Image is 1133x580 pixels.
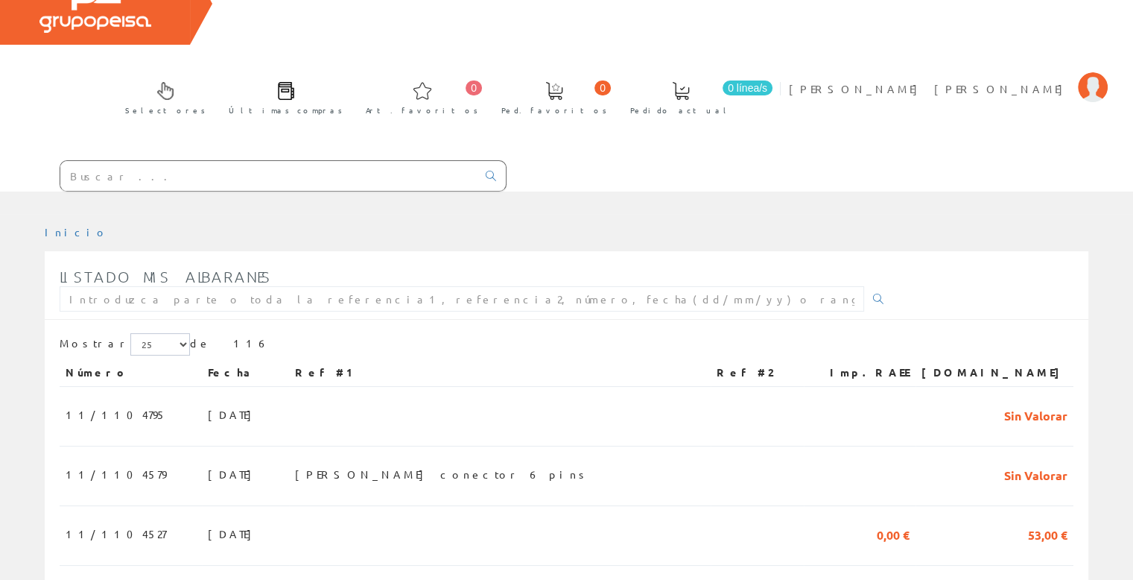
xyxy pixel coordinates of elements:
input: Buscar ... [60,161,477,191]
th: Ref #1 [289,359,711,386]
th: Fecha [202,359,289,386]
th: Ref #2 [711,359,804,386]
span: Sin Valorar [1004,402,1067,427]
label: Mostrar [60,333,190,356]
span: Últimas compras [229,103,343,118]
span: Sin Valorar [1004,461,1067,487]
span: [PERSON_NAME] conector 6 pins [295,461,589,487]
span: 0 [594,81,611,95]
span: 11/1104527 [66,521,166,546]
span: 11/1104579 [66,461,166,487]
a: [PERSON_NAME] [PERSON_NAME] [789,69,1108,83]
a: Selectores [110,69,213,124]
a: Últimas compras [214,69,350,124]
span: Selectores [125,103,206,118]
span: Ped. favoritos [501,103,607,118]
span: Pedido actual [630,103,731,118]
span: 0 [466,81,482,95]
span: Art. favoritos [366,103,478,118]
span: 0,00 € [877,521,910,546]
a: 0 línea/s Pedido actual [615,69,776,124]
th: [DOMAIN_NAME] [915,359,1073,386]
span: [DATE] [208,461,259,487]
div: de 116 [60,333,1073,359]
span: [DATE] [208,402,259,427]
span: 0 línea/s [723,81,772,95]
span: 53,00 € [1028,521,1067,546]
span: [DATE] [208,521,259,546]
th: Imp.RAEE [804,359,915,386]
input: Introduzca parte o toda la referencia1, referencia2, número, fecha(dd/mm/yy) o rango de fechas(dd... [60,286,864,312]
select: Mostrar [130,333,190,356]
span: [PERSON_NAME] [PERSON_NAME] [789,81,1070,96]
span: Listado mis albaranes [60,268,272,286]
th: Número [60,359,202,386]
span: 11/1104795 [66,402,166,427]
a: Inicio [45,225,108,239]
